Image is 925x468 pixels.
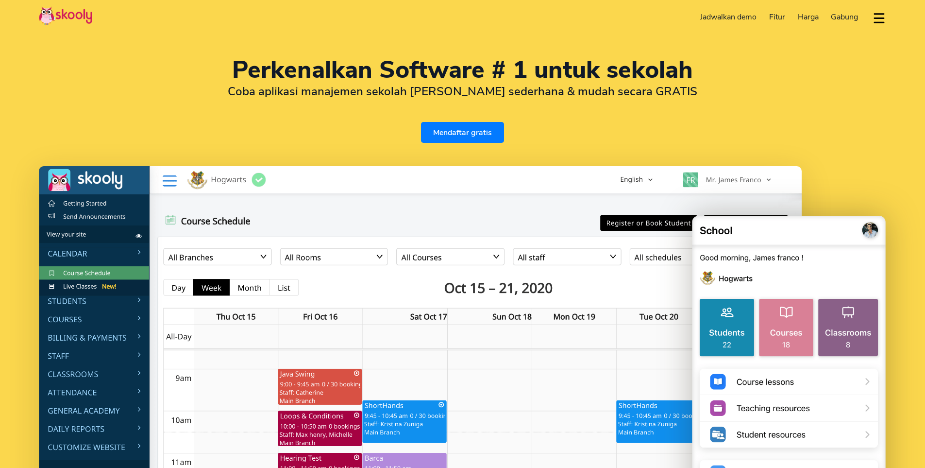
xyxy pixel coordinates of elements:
[39,58,886,82] h1: Perkenalkan Software # 1 untuk sekolah
[824,9,864,25] a: Gabung
[694,9,763,25] a: Jadwalkan demo
[421,122,504,143] a: Mendaftar gratis
[763,9,791,25] a: Fitur
[39,6,92,25] img: Skooly
[872,7,886,29] button: dropdown menu
[791,9,825,25] a: Harga
[831,12,858,22] span: Gabung
[798,12,819,22] span: Harga
[39,84,886,99] h2: Coba aplikasi manajemen sekolah [PERSON_NAME] sederhana & mudah secara GRATIS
